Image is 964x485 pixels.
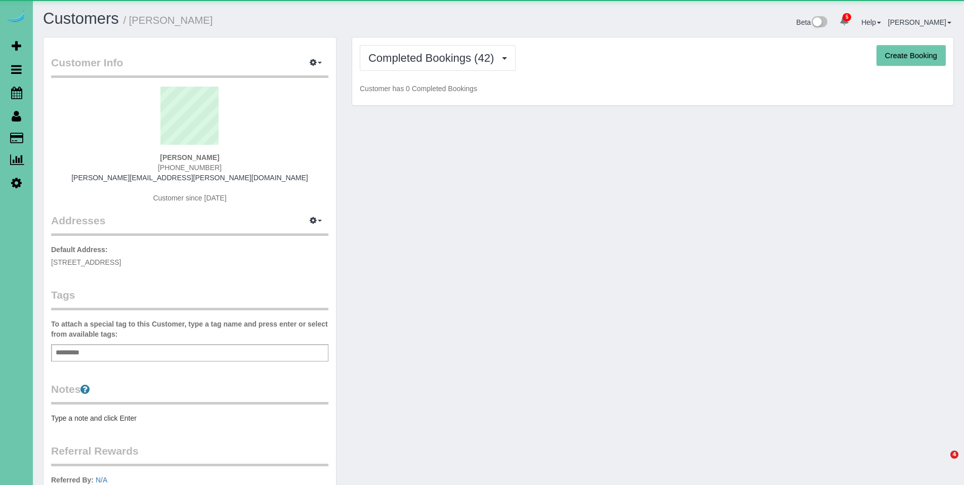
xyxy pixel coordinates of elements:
legend: Tags [51,288,328,310]
span: [STREET_ADDRESS] [51,258,121,266]
legend: Notes [51,382,328,405]
legend: Customer Info [51,55,328,78]
span: 5 [843,13,851,21]
a: N/A [96,476,107,484]
legend: Referral Rewards [51,443,328,466]
button: Create Booking [876,45,946,66]
label: To attach a special tag to this Customer, type a tag name and press enter or select from availabl... [51,319,328,339]
a: [PERSON_NAME] [888,18,951,26]
img: Automaid Logo [6,10,26,24]
a: Beta [797,18,828,26]
a: Customers [43,10,119,27]
button: Completed Bookings (42) [360,45,516,71]
pre: Type a note and click Enter [51,413,328,423]
iframe: Intercom live chat [930,451,954,475]
span: Completed Bookings (42) [368,52,499,64]
a: [PERSON_NAME][EMAIL_ADDRESS][PERSON_NAME][DOMAIN_NAME] [71,174,308,182]
a: 5 [834,10,854,32]
span: [PHONE_NUMBER] [158,164,222,172]
span: 4 [950,451,958,459]
a: Help [861,18,881,26]
label: Default Address: [51,245,108,255]
span: Customer since [DATE] [153,194,226,202]
strong: [PERSON_NAME] [160,153,219,161]
label: Referred By: [51,475,94,485]
small: / [PERSON_NAME] [123,15,213,26]
p: Customer has 0 Completed Bookings [360,84,946,94]
img: New interface [811,16,827,29]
